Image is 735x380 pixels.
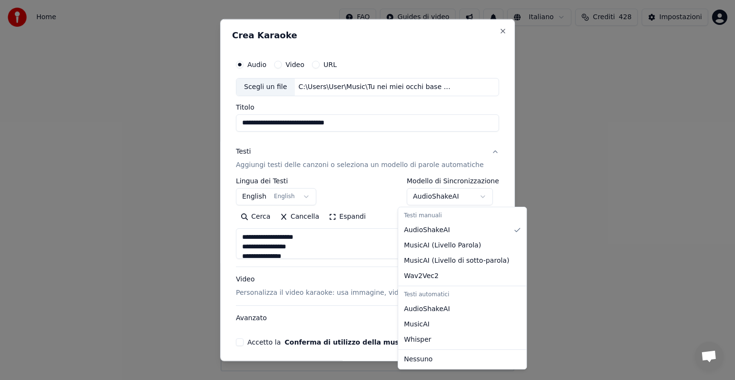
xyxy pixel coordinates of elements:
[404,335,431,345] span: Whisper
[404,241,481,250] span: MusicAI ( Livello Parola )
[404,355,433,364] span: Nessuno
[400,209,524,223] div: Testi manuali
[404,225,450,235] span: AudioShakeAI
[404,320,430,329] span: MusicAI
[404,271,438,281] span: Wav2Vec2
[400,288,524,302] div: Testi automatici
[404,304,450,314] span: AudioShakeAI
[404,256,509,266] span: MusicAI ( Livello di sotto-parola )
